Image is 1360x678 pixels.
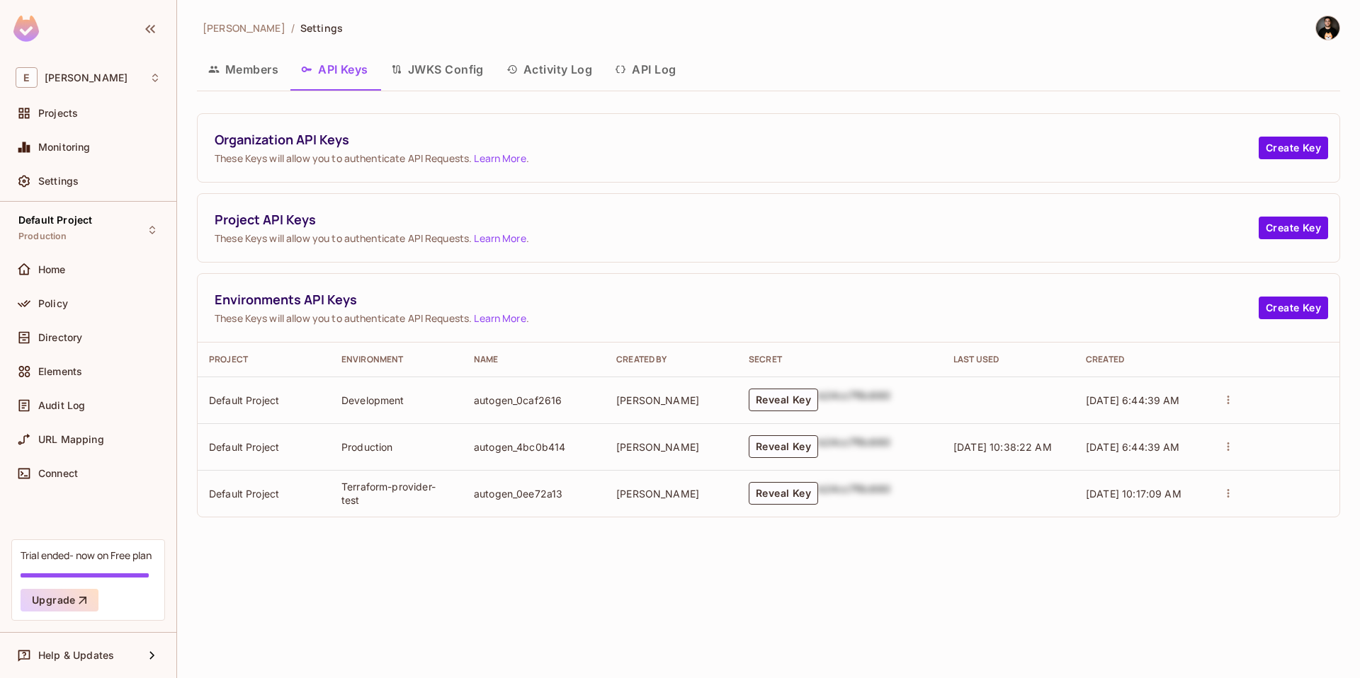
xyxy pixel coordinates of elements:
[1086,354,1196,365] div: Created
[1259,217,1328,239] button: Create Key
[197,52,290,87] button: Members
[1259,137,1328,159] button: Create Key
[1086,488,1181,500] span: [DATE] 10:17:09 AM
[38,264,66,275] span: Home
[1218,390,1238,410] button: actions
[818,435,890,458] div: b24cc7f8c660
[290,52,380,87] button: API Keys
[953,441,1052,453] span: [DATE] 10:38:22 AM
[953,354,1063,365] div: Last Used
[21,589,98,611] button: Upgrade
[215,211,1259,229] span: Project API Keys
[38,332,82,343] span: Directory
[215,291,1259,309] span: Environments API Keys
[749,435,818,458] button: Reveal Key
[616,354,726,365] div: Created By
[818,389,890,411] div: b24cc7f8c660
[380,52,495,87] button: JWKS Config
[16,67,38,88] span: E
[818,482,890,505] div: b24cc7f8c660
[463,470,605,517] td: autogen_0ee72a13
[749,389,818,411] button: Reveal Key
[38,434,104,445] span: URL Mapping
[198,423,330,470] td: Default Project
[330,470,463,517] td: Terraform-provider-test
[45,72,127,84] span: Workspace: Eli
[215,131,1259,149] span: Organization API Keys
[215,231,1259,245] span: These Keys will allow you to authenticate API Requests. .
[463,423,605,470] td: autogen_4bc0b414
[749,354,931,365] div: Secret
[38,108,78,119] span: Projects
[215,151,1259,165] span: These Keys will allow you to authenticate API Requests. .
[198,470,330,517] td: Default Project
[1086,394,1180,406] span: [DATE] 6:44:39 AM
[21,548,152,562] div: Trial ended- now on Free plan
[330,377,463,423] td: Development
[474,231,526,245] a: Learn More
[198,377,330,423] td: Default Project
[341,354,451,365] div: Environment
[300,21,343,35] span: Settings
[38,650,114,661] span: Help & Updates
[474,151,526,165] a: Learn More
[605,377,737,423] td: [PERSON_NAME]
[38,298,68,309] span: Policy
[474,354,594,365] div: Name
[291,21,295,35] li: /
[13,16,39,42] img: SReyMgAAAABJRU5ErkJggg==
[463,377,605,423] td: autogen_0caf2616
[474,311,526,325] a: Learn More
[209,354,319,365] div: Project
[603,52,687,87] button: API Log
[18,231,67,242] span: Production
[38,468,78,479] span: Connect
[38,176,79,187] span: Settings
[1259,297,1328,319] button: Create Key
[1086,441,1180,453] span: [DATE] 6:44:39 AM
[605,470,737,517] td: [PERSON_NAME]
[38,142,91,153] span: Monitoring
[605,423,737,470] td: [PERSON_NAME]
[1218,437,1238,456] button: actions
[38,400,85,411] span: Audit Log
[215,311,1259,325] span: These Keys will allow you to authenticate API Requests. .
[1316,16,1339,40] img: Eli Moshkovich
[495,52,604,87] button: Activity Log
[749,482,818,505] button: Reveal Key
[18,214,92,226] span: Default Project
[1218,483,1238,503] button: actions
[38,366,82,377] span: Elements
[330,423,463,470] td: Production
[203,21,285,35] span: [PERSON_NAME]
